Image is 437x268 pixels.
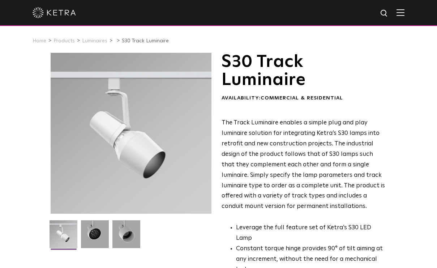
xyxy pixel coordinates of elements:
[50,220,77,254] img: S30-Track-Luminaire-2021-Web-Square
[397,9,404,16] img: Hamburger%20Nav.svg
[380,9,389,18] img: search icon
[53,38,75,43] a: Products
[81,220,109,254] img: 3b1b0dc7630e9da69e6b
[112,220,140,254] img: 9e3d97bd0cf938513d6e
[222,95,386,102] div: Availability:
[33,38,46,43] a: Home
[222,120,385,209] span: The Track Luminaire enables a simple plug and play luminaire solution for integrating Ketra’s S30...
[222,53,386,89] h1: S30 Track Luminaire
[261,95,343,101] span: Commercial & Residential
[236,223,386,244] li: Leverage the full feature set of Ketra’s S30 LED Lamp
[122,38,169,43] a: S30 Track Luminaire
[33,7,76,18] img: ketra-logo-2019-white
[82,38,107,43] a: Luminaires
